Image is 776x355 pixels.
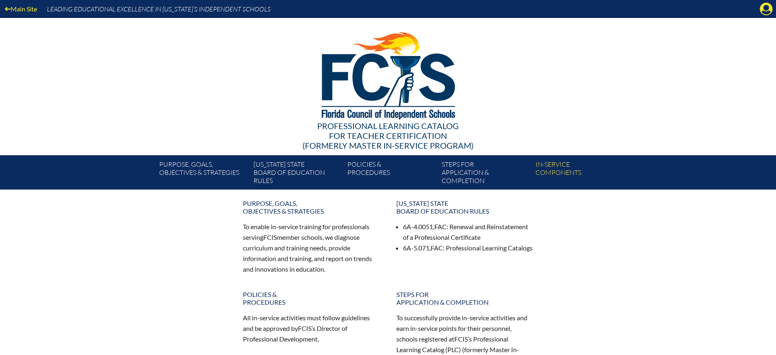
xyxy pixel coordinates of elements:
svg: Manage Account [760,2,773,16]
a: Purpose, goals,objectives & strategies [238,196,385,218]
p: To enable in-service training for professionals serving member schools, we diagnose curriculum an... [243,221,380,274]
a: Steps forapplication & completion [391,287,538,309]
span: FCIS [298,324,311,332]
span: FCIS [454,335,468,343]
span: for Teacher Certification [329,131,447,141]
span: PLC [447,346,459,353]
a: [US_STATE] StateBoard of Education rules [250,159,344,190]
span: FAC [434,223,447,230]
img: FCISlogo221.eps [304,18,472,129]
span: FAC [431,244,443,252]
a: Policies &Procedures [238,287,385,309]
li: 6A-5.071, : Professional Learning Catalogs [403,243,534,253]
p: All in-service activities must follow guidelines and be approved by ’s Director of Professional D... [243,313,380,344]
a: Policies &Procedures [344,159,438,190]
li: 6A-4.0051, : Renewal and Reinstatement of a Professional Certificate [403,221,534,243]
a: Steps forapplication & completion [438,159,532,190]
a: Main Site [2,3,40,14]
div: Professional Learning Catalog (formerly Master In-service Program) [153,121,623,150]
a: Purpose, goals,objectives & strategies [156,159,250,190]
a: In-servicecomponents [532,159,626,190]
span: FCIS [263,233,277,241]
a: [US_STATE] StateBoard of Education rules [391,196,538,218]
